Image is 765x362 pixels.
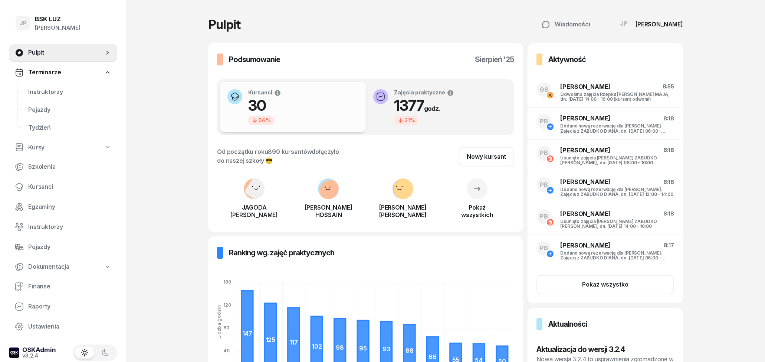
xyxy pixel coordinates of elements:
[560,251,674,260] div: Dodano nową rezerwację dla [PERSON_NAME]. Zajęcia z ZABUDKO DIANA, dn. [DATE] 06:00 - 08:00
[475,54,514,65] h3: sierpień '25
[560,187,674,197] div: Dodano nową rezerwację dla [PERSON_NAME]. Zajęcia z ZABUDKO DIANA, dn. [DATE] 12:00 - 14:00
[663,210,674,217] span: 8:18
[424,105,440,112] small: godz.
[582,280,628,290] div: Pokaż wszystko
[663,83,674,90] span: 8:55
[22,347,56,353] div: OSKAdmin
[223,348,230,353] tspan: 40
[540,118,548,125] span: PB
[548,318,587,330] h3: Aktualności
[9,218,117,236] a: Instruktorzy
[291,193,365,219] a: [PERSON_NAME]HOSSAIN
[22,83,117,101] a: Instruktorzy
[560,83,610,90] span: [PERSON_NAME]
[28,162,111,172] span: Szkolenia
[268,148,312,155] span: 890 kursantów
[28,242,111,252] span: Pojazdy
[28,262,69,272] span: Dokumentacja
[467,152,506,162] div: Nowy kursant
[22,101,117,119] a: Pojazdy
[663,147,674,153] span: 8:18
[28,143,45,152] span: Kursy
[560,210,610,217] span: [PERSON_NAME]
[663,179,674,185] span: 8:18
[620,20,628,27] span: JP
[440,204,514,219] div: Pokaż wszystkich
[528,43,683,303] a: AktywnośćGS[PERSON_NAME]8:55Odwołano zajęcia Rzepka [PERSON_NAME] MAJA, dn. [DATE] 14:00 - 16:00 ...
[35,23,81,33] div: [PERSON_NAME]
[28,105,111,115] span: Pojazdy
[217,147,339,165] div: Od początku roku dołączyło do naszej szkoły 😎
[560,242,610,249] span: [PERSON_NAME]
[9,238,117,256] a: Pojazdy
[9,258,117,275] a: Dokumentacja
[223,279,231,285] tspan: 160
[9,198,117,216] a: Egzaminy
[560,178,610,185] span: [PERSON_NAME]
[366,82,512,132] button: Zajęcia praktyczne1377godz.31%
[9,44,117,62] a: Pulpit
[248,89,281,97] div: Kursanci
[229,54,280,65] h3: Podsumowanie
[28,322,111,332] span: Ustawienia
[663,115,674,122] span: 8:18
[9,278,117,295] a: Finanse
[459,147,514,167] a: Nowy kursant
[536,343,674,355] h3: Aktualizacja do wersji 3.2.4
[9,178,117,196] a: Kursanci
[22,119,117,137] a: Tydzień
[28,222,111,232] span: Instruktorzy
[9,139,117,156] a: Kursy
[9,64,117,81] a: Terminarze
[28,48,104,58] span: Pulpit
[539,87,548,93] span: GS
[248,116,274,125] div: 56%
[35,16,81,22] div: BSK LUZ
[366,204,440,219] div: [PERSON_NAME] [PERSON_NAME]
[22,353,56,358] div: v3.2.4
[560,155,674,165] div: Usunięto zajęcia [PERSON_NAME] ZABUDKO [PERSON_NAME], dn. [DATE] 08:00 - 10:00
[540,150,548,156] span: PB
[540,245,548,251] span: PB
[19,20,27,26] span: JP
[560,92,674,101] div: Odwołano zajęcia Rzepka [PERSON_NAME] MAJA, dn. [DATE] 14:00 - 16:00 (kursant odwołał)
[394,97,454,114] h1: 1377
[440,187,514,219] a: Pokażwszystkich
[541,20,590,29] div: Wiadomości
[560,114,610,122] span: [PERSON_NAME]
[366,193,440,219] a: [PERSON_NAME][PERSON_NAME]
[664,242,674,248] span: 8:17
[9,318,117,336] a: Ustawienia
[560,219,674,229] div: Usunięto zajęcia [PERSON_NAME] ZABUDKO [PERSON_NAME], dn. [DATE] 14:00 - 16:00
[229,247,334,259] h3: Ranking wg. zajęć praktycznych
[28,68,61,77] span: Terminarze
[28,123,111,133] span: Tydzień
[548,54,586,65] h3: Aktywność
[394,116,418,125] div: 31%
[9,348,19,358] img: logo-xs-dark@2x.png
[560,146,610,154] span: [PERSON_NAME]
[540,213,548,220] span: PB
[394,89,454,97] div: Zajęcia praktyczne
[28,282,111,291] span: Finanse
[217,204,291,219] div: JAGODA [PERSON_NAME]
[28,182,111,192] span: Kursanci
[220,82,366,132] button: Kursanci3056%
[560,123,674,133] div: Dodano nową rezerwację dla [PERSON_NAME]. Zajęcia z ZABUDKO DIANA, dn. [DATE] 06:00 - 08:00
[291,204,365,219] div: [PERSON_NAME] HOSSAIN
[208,18,240,31] h1: Pulpit
[248,97,281,114] h1: 30
[636,21,683,27] div: [PERSON_NAME]
[540,182,548,188] span: PB
[28,87,111,97] span: Instruktorzy
[9,298,117,316] a: Raporty
[223,325,229,330] tspan: 80
[533,15,598,34] button: Wiadomości
[217,193,291,219] a: JAGODA[PERSON_NAME]
[28,302,111,311] span: Raporty
[536,275,674,294] button: Pokaż wszystko
[28,202,111,212] span: Egzaminy
[217,305,221,339] div: Liczba godzin
[9,158,117,176] a: Szkolenia
[223,302,231,308] tspan: 120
